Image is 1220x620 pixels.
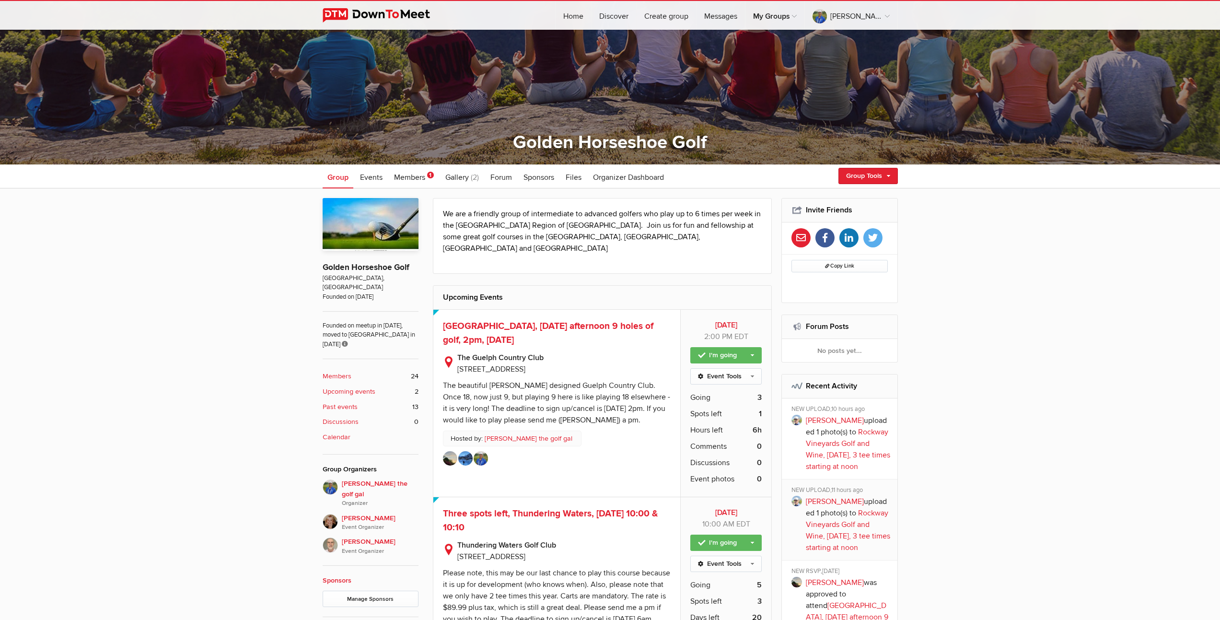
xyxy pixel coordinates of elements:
[323,514,338,529] img: Caroline Nesbitt
[342,547,418,556] i: Event Organizer
[831,486,863,494] span: 11 hours ago
[757,392,762,403] b: 3
[519,164,559,188] a: Sponsors
[443,508,658,533] span: Three spots left, Thundering Waters, [DATE] 10:00 & 10:10
[323,417,418,427] a: Discussions 0
[791,260,888,272] button: Copy Link
[523,173,554,182] span: Sponsors
[327,173,349,182] span: Group
[825,263,854,269] span: Copy Link
[458,451,473,466] img: Harv L
[734,332,748,341] span: America/Toronto
[806,322,849,331] a: Forum Posts
[806,427,890,471] a: Rockway Vineyards Golf and Wine, [DATE], 3 tee times starting at noon
[323,371,351,382] b: Members
[394,173,425,182] span: Members
[805,1,897,30] a: [PERSON_NAME] the golf gal
[490,173,512,182] span: Forum
[556,1,591,30] a: Home
[457,352,671,363] b: The Guelph Country Club
[323,402,358,412] b: Past events
[791,567,891,577] div: NEW RSVP,
[791,486,891,496] div: NEW UPLOAD,
[342,499,418,508] i: Organizer
[757,457,762,468] b: 0
[323,292,418,302] span: Founded on [DATE]
[323,480,338,495] img: Beth the golf gal
[342,479,418,508] span: [PERSON_NAME] the golf gal
[759,408,762,420] b: 1
[342,537,418,556] span: [PERSON_NAME]
[427,172,434,178] span: 1
[690,368,762,385] a: Event Tools
[323,402,418,412] a: Past events 13
[485,433,572,444] a: [PERSON_NAME] the golf gal
[593,173,664,182] span: Organizer Dashboard
[342,513,418,532] span: [PERSON_NAME]
[441,164,484,188] a: Gallery (2)
[415,386,418,397] span: 2
[323,532,418,556] a: [PERSON_NAME]Event Organizer
[702,519,734,529] span: 10:00 AM
[323,432,418,443] a: Calendar
[690,556,762,572] a: Event Tools
[806,496,891,553] p: uploaded 1 photo(s) to
[690,473,734,485] span: Event photos
[838,168,898,184] a: Group Tools
[782,339,897,362] div: No posts yet...
[806,508,890,552] a: Rockway Vineyards Golf and Wine, [DATE], 3 tee times starting at noon
[753,424,762,436] b: 6h
[443,208,762,254] p: We are a friendly group of intermediate to advanced golfers who play up to 6 times per week in th...
[355,164,387,188] a: Events
[745,1,804,30] a: My Groups
[445,173,469,182] span: Gallery
[323,164,353,188] a: Group
[806,416,864,425] a: [PERSON_NAME]
[806,497,864,506] a: [PERSON_NAME]
[443,286,762,309] h2: Upcoming Events
[791,405,891,415] div: NEW UPLOAD,
[637,1,696,30] a: Create group
[588,164,669,188] a: Organizer Dashboard
[323,480,418,508] a: [PERSON_NAME] the golf galOrganizer
[457,539,671,551] b: Thundering Waters Golf Club
[323,8,445,23] img: DownToMeet
[342,523,418,532] i: Event Organizer
[757,579,762,591] b: 5
[791,374,888,398] h2: Recent Activity
[474,451,488,466] img: Beth the golf gal
[457,364,525,374] span: [STREET_ADDRESS]
[323,464,418,475] div: Group Organizers
[592,1,636,30] a: Discover
[443,431,581,447] p: Hosted by:
[360,173,383,182] span: Events
[566,173,581,182] span: Files
[323,386,375,397] b: Upcoming events
[806,578,864,587] a: [PERSON_NAME]
[412,402,418,412] span: 13
[443,320,653,346] a: [GEOGRAPHIC_DATA], [DATE] afternoon 9 holes of golf, 2pm, [DATE]
[690,596,722,607] span: Spots left
[831,405,865,413] span: 10 hours ago
[690,319,762,331] b: [DATE]
[690,457,730,468] span: Discussions
[323,386,418,397] a: Upcoming events 2
[791,199,888,222] h2: Invite Friends
[704,332,732,341] span: 2:00 PM
[690,507,762,518] b: [DATE]
[806,415,891,472] p: uploaded 1 photo(s) to
[323,274,418,292] span: [GEOGRAPHIC_DATA], [GEOGRAPHIC_DATA]
[457,552,525,562] span: [STREET_ADDRESS]
[486,164,517,188] a: Forum
[690,424,723,436] span: Hours left
[757,596,762,607] b: 3
[697,1,745,30] a: Messages
[757,473,762,485] b: 0
[690,441,727,452] span: Comments
[389,164,439,188] a: Members 1
[411,371,418,382] span: 24
[443,381,670,425] div: The beautiful [PERSON_NAME] designed Guelph Country Club. Once 18, now just 9, but playing 9 here...
[323,371,418,382] a: Members 24
[323,311,418,349] span: Founded on meetup in [DATE], moved to [GEOGRAPHIC_DATA] in [DATE]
